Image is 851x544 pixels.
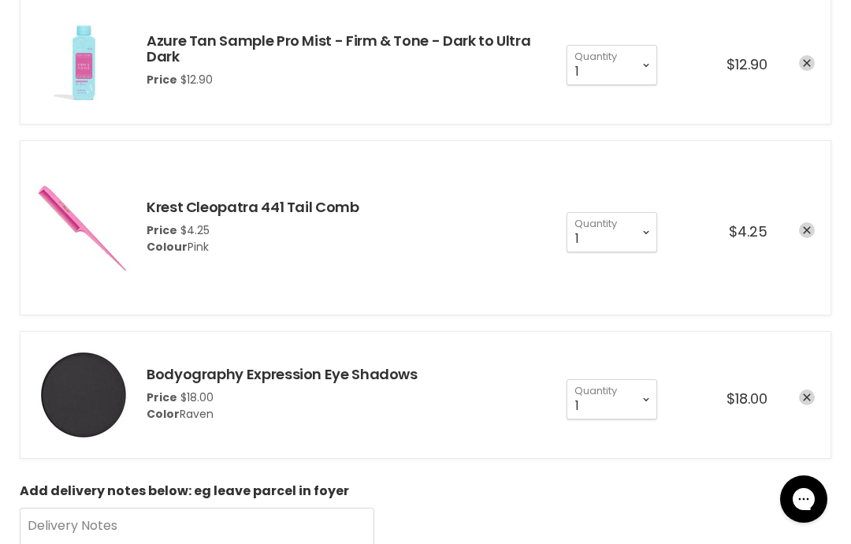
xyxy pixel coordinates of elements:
[147,197,359,217] a: Krest Cleopatra 441 Tail Comb
[147,31,530,67] a: Azure Tan Sample Pro Mist - Firm & Tone - Dark to Ultra Dark
[147,239,188,255] span: Colour
[727,54,767,74] span: $12.90
[36,157,131,299] img: Krest Cleopatra 441 Tail Comb - Pink
[147,406,180,422] span: Color
[567,379,657,419] select: Quantity
[729,222,767,241] span: $4.25
[20,482,349,500] b: Add delivery notes below: eg leave parcel in foyer
[147,364,418,384] a: Bodyography Expression Eye Shadows
[180,72,213,88] span: $12.90
[727,389,767,408] span: $18.00
[799,222,815,238] a: remove Krest Cleopatra 441 Tail Comb
[180,389,214,405] span: $18.00
[567,212,657,252] select: Quantity
[799,389,815,405] a: remove Bodyography Expression Eye Shadows
[147,389,177,405] span: Price
[567,45,657,84] select: Quantity
[147,72,177,88] span: Price
[36,348,131,442] img: Bodyography Expression Eye Shadows - Raven
[147,406,418,423] div: Raven
[147,239,359,255] div: Pink
[772,470,835,528] iframe: Gorgias live chat messenger
[36,13,131,108] img: Azure Tan Sample Pro Mist - Firm & Tone - Dark to Ultra Dark
[180,222,210,238] span: $4.25
[799,55,815,71] a: remove Azure Tan Sample Pro Mist - Firm & Tone - Dark to Ultra Dark
[147,222,177,238] span: Price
